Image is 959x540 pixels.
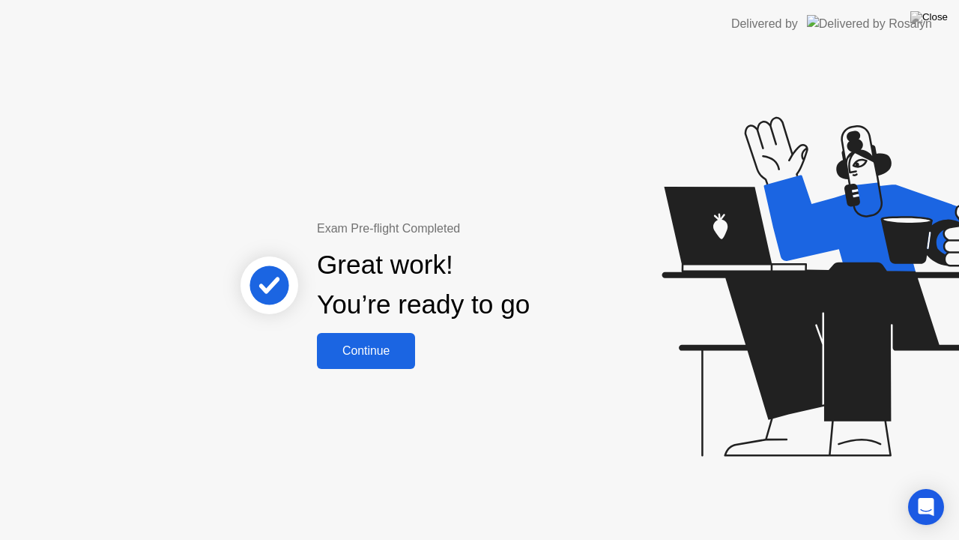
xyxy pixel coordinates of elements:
img: Close [910,11,948,23]
div: Exam Pre-flight Completed [317,220,626,238]
div: Delivered by [731,15,798,33]
button: Continue [317,333,415,369]
div: Continue [321,344,411,358]
div: Open Intercom Messenger [908,489,944,525]
div: Great work! You’re ready to go [317,245,530,325]
img: Delivered by Rosalyn [807,15,932,32]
